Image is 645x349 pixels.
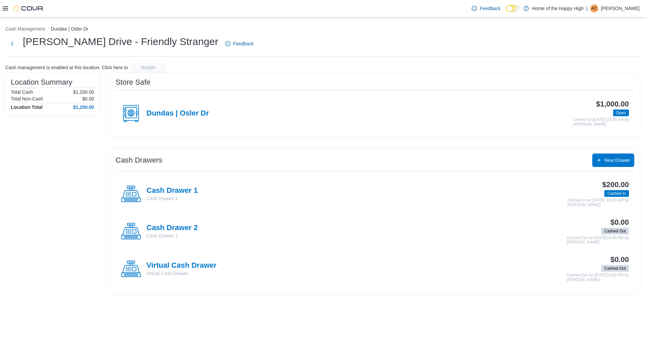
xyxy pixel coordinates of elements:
span: Cashed Out [604,265,626,271]
span: Feedback [233,40,254,47]
h1: [PERSON_NAME] Drive - Friendly Stranger [23,35,218,48]
span: Cashed Out [601,265,629,272]
button: disable [129,62,167,73]
span: New Drawer [604,157,630,164]
h4: Cash Drawer 1 [146,186,198,195]
div: Ashleigh Campbell [590,4,598,12]
button: Cash Management [5,26,45,32]
h4: Virtual Cash Drawer [146,261,217,270]
a: Feedback [222,37,256,50]
img: Cova [13,5,44,12]
h3: $0.00 [610,256,629,264]
h3: Cash Drawers [116,156,162,164]
h4: Cash Drawer 2 [146,224,198,232]
p: $0.00 [82,96,94,101]
p: Virtual Cash Drawer [146,270,217,277]
input: Dark Mode [506,5,520,12]
h4: $1,200.00 [73,104,94,110]
p: Cashed In on [DATE] 10:39 AM by [PERSON_NAME] [567,198,629,207]
span: Feedback [480,5,500,12]
h4: Dundas | Osler Dr [146,109,209,118]
span: AC [592,4,597,12]
span: Open [613,110,629,116]
span: Cashed In [607,190,626,197]
p: Cash management is enabled at this location. Click here to [5,65,128,70]
p: | [586,4,588,12]
span: Open [616,110,626,116]
p: Cash Drawer 1 [146,195,198,202]
button: Next [5,37,19,50]
p: $1,200.00 [73,89,94,95]
span: Cashed Out [601,228,629,234]
h3: Store Safe [116,78,150,86]
button: Dundas | Osler Dr [51,26,88,32]
button: New Drawer [592,154,634,167]
p: [PERSON_NAME] [601,4,640,12]
h3: $0.00 [610,218,629,226]
span: Cashed In [604,190,629,197]
p: Cash Drawer 2 [146,232,198,239]
p: Home of the Happy High [532,4,584,12]
a: Feedback [469,2,503,15]
h3: $1,000.00 [596,100,629,108]
h3: Location Summary [11,78,72,86]
h6: Total Cash [11,89,33,95]
nav: An example of EuiBreadcrumbs [5,26,640,34]
span: disable [141,64,156,71]
p: Cashed Out on [DATE] 5:40 PM by [PERSON_NAME] [566,236,629,245]
h3: $200.00 [602,181,629,189]
h6: Total Non-Cash [11,96,43,101]
span: Cashed Out [604,228,626,234]
h4: Location Total [11,104,43,110]
p: Cashed Out on [DATE] 9:59 PM by [PERSON_NAME] [566,273,629,282]
p: Closed on [DATE] 10:39 AM by [PERSON_NAME] [573,118,629,127]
